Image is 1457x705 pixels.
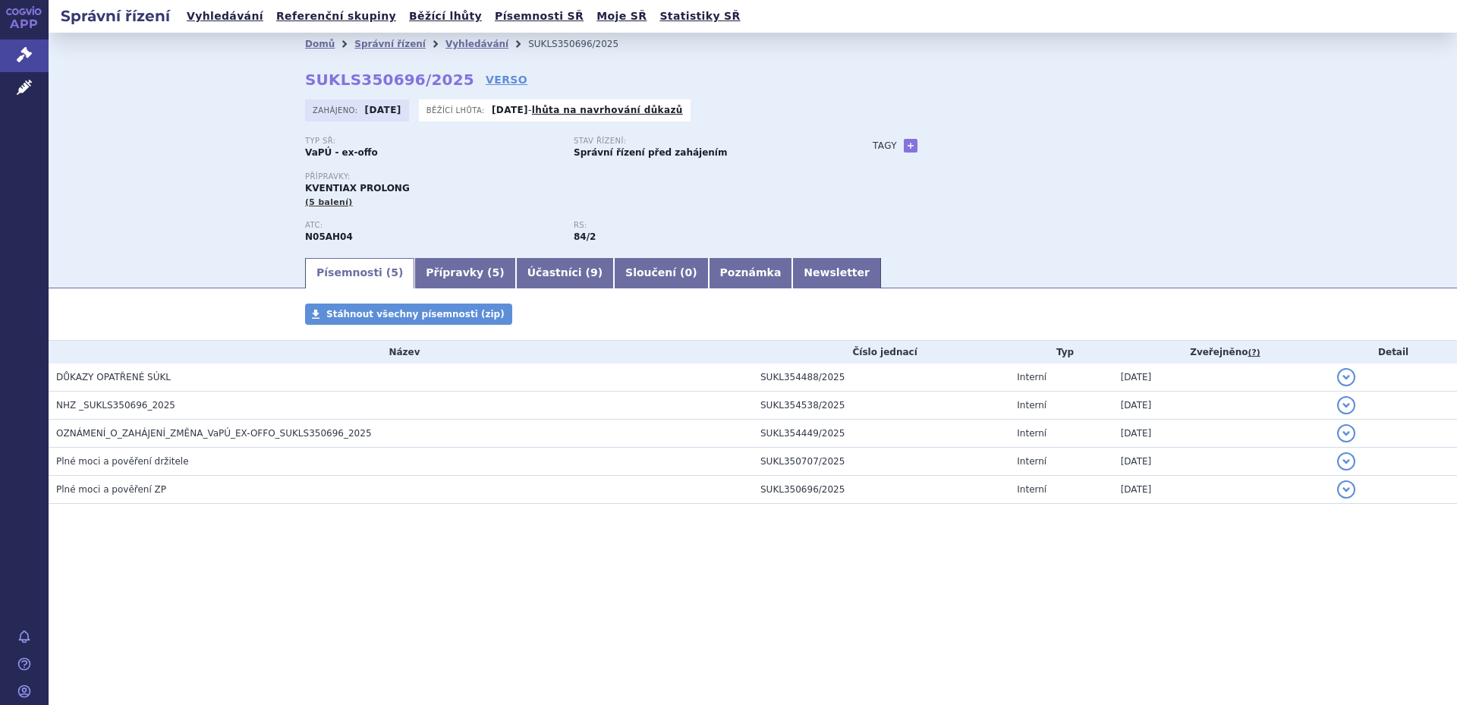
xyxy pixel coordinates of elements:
[326,309,505,319] span: Stáhnout všechny písemnosti (zip)
[305,221,559,230] p: ATC:
[1337,368,1355,386] button: detail
[445,39,508,49] a: Vyhledávání
[592,6,651,27] a: Moje SŘ
[49,341,753,364] th: Název
[1330,341,1457,364] th: Detail
[56,456,189,467] span: Plné moci a pověření držitele
[574,147,727,158] strong: Správní řízení před zahájením
[305,172,842,181] p: Přípravky:
[574,221,827,230] p: RS:
[904,139,917,153] a: +
[354,39,426,49] a: Správní řízení
[574,231,596,242] strong: antipsychotika třetí volby - speciální, p.o.
[1113,392,1330,420] td: [DATE]
[1113,420,1330,448] td: [DATE]
[528,33,638,55] li: SUKLS350696/2025
[305,183,410,194] span: KVENTIAX PROLONG
[492,266,500,279] span: 5
[492,104,683,116] p: -
[1337,480,1355,499] button: detail
[753,392,1009,420] td: SUKL354538/2025
[305,39,335,49] a: Domů
[305,304,512,325] a: Stáhnout všechny písemnosti (zip)
[1017,400,1046,411] span: Interní
[305,71,474,89] strong: SUKLS350696/2025
[753,341,1009,364] th: Číslo jednací
[1337,424,1355,442] button: detail
[492,105,528,115] strong: [DATE]
[516,258,614,288] a: Účastníci (9)
[426,104,488,116] span: Běžící lhůta:
[56,400,175,411] span: NHZ _SUKLS350696_2025
[709,258,793,288] a: Poznámka
[414,258,515,288] a: Přípravky (5)
[1017,428,1046,439] span: Interní
[313,104,360,116] span: Zahájeno:
[1017,484,1046,495] span: Interní
[56,372,171,382] span: DŮKAZY OPATŘENÉ SÚKL
[1017,456,1046,467] span: Interní
[614,258,708,288] a: Sloučení (0)
[365,105,401,115] strong: [DATE]
[1337,396,1355,414] button: detail
[1113,448,1330,476] td: [DATE]
[490,6,588,27] a: Písemnosti SŘ
[532,105,683,115] a: lhůta na navrhování důkazů
[182,6,268,27] a: Vyhledávání
[753,364,1009,392] td: SUKL354488/2025
[655,6,744,27] a: Statistiky SŘ
[873,137,897,155] h3: Tagy
[305,258,414,288] a: Písemnosti (5)
[753,476,1009,504] td: SUKL350696/2025
[272,6,401,27] a: Referenční skupiny
[486,72,527,87] a: VERSO
[574,137,827,146] p: Stav řízení:
[1113,476,1330,504] td: [DATE]
[1017,372,1046,382] span: Interní
[1113,341,1330,364] th: Zveřejněno
[792,258,881,288] a: Newsletter
[305,147,378,158] strong: VaPÚ - ex-offo
[305,137,559,146] p: Typ SŘ:
[753,448,1009,476] td: SUKL350707/2025
[404,6,486,27] a: Běžící lhůty
[1009,341,1112,364] th: Typ
[684,266,692,279] span: 0
[391,266,398,279] span: 5
[56,484,166,495] span: Plné moci a pověření ZP
[305,231,353,242] strong: KVETIAPIN
[1113,364,1330,392] td: [DATE]
[49,5,182,27] h2: Správní řízení
[56,428,372,439] span: OZNÁMENÍ_O_ZAHÁJENÍ_ZMĚNA_VaPÚ_EX-OFFO_SUKLS350696_2025
[305,197,353,207] span: (5 balení)
[1248,348,1260,358] abbr: (?)
[590,266,598,279] span: 9
[753,420,1009,448] td: SUKL354449/2025
[1337,452,1355,471] button: detail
